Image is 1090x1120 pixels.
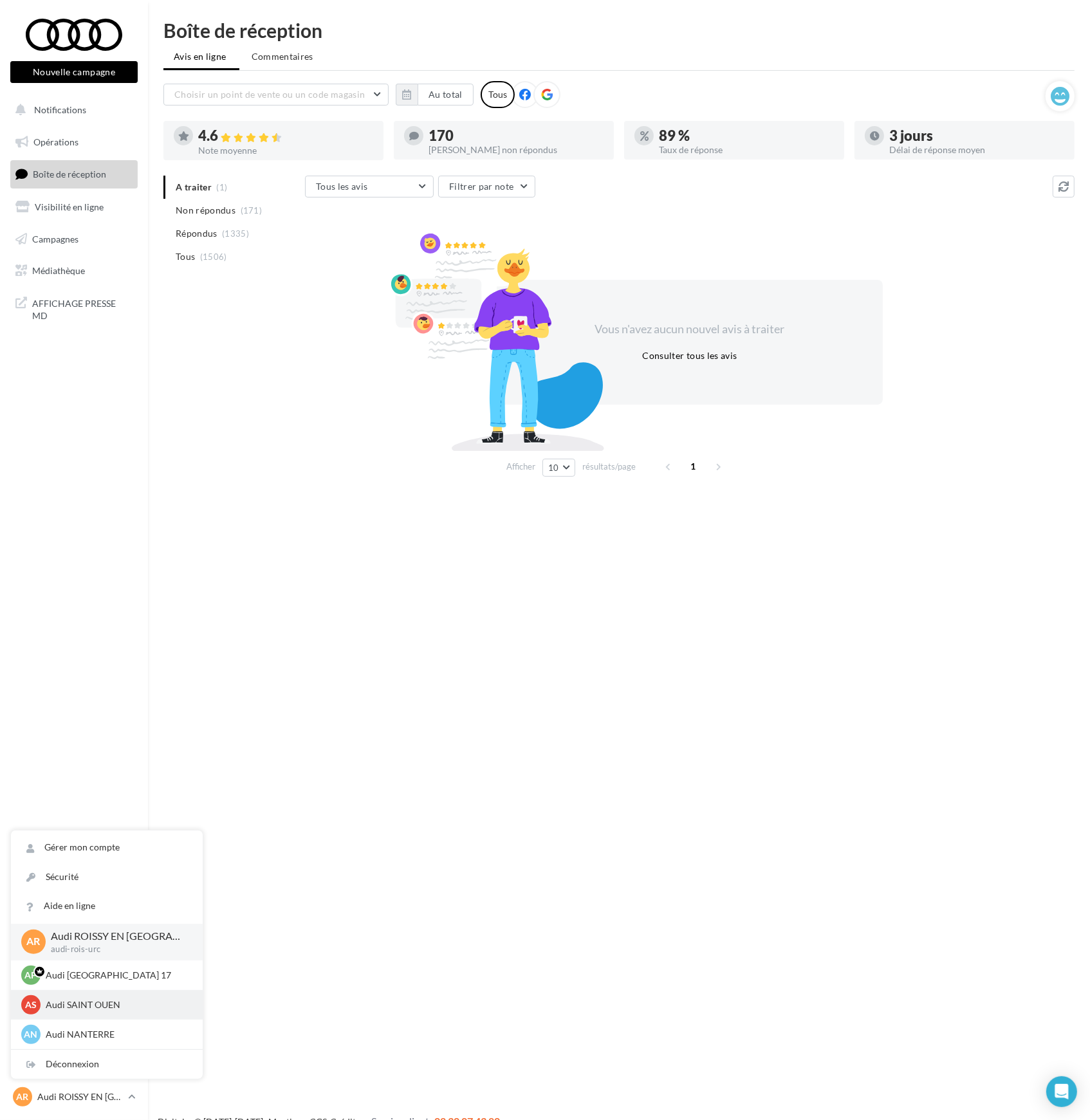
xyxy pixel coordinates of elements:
span: (1506) [200,252,227,262]
a: Campagnes [8,226,140,253]
button: Au total [396,84,474,106]
a: Médiathèque [8,257,140,284]
div: Taux de réponse [659,145,834,154]
span: AN [24,1028,38,1041]
div: Open Intercom Messenger [1046,1076,1077,1107]
button: Notifications [8,96,135,124]
div: 170 [429,129,604,143]
div: 89 % [659,129,834,143]
span: Commentaires [252,50,313,63]
span: Médiathèque [32,265,85,276]
div: Note moyenne [198,146,373,155]
span: Opérations [33,136,79,147]
button: Choisir un point de vente ou un code magasin [163,84,389,106]
p: Audi NANTERRE [46,1028,187,1041]
span: Choisir un point de vente ou un code magasin [174,89,365,100]
button: Nouvelle campagne [10,61,138,83]
div: Déconnexion [11,1050,203,1079]
div: 4.6 [198,129,373,143]
span: 10 [548,463,559,473]
span: 1 [683,456,704,477]
button: 10 [542,459,575,477]
p: Audi [GEOGRAPHIC_DATA] 17 [46,969,187,982]
div: Délai de réponse moyen [889,145,1064,154]
div: 3 jours [889,129,1064,143]
span: Boîte de réception [33,169,106,179]
span: AP [25,969,37,982]
span: AS [25,998,37,1011]
span: Afficher [506,461,535,473]
div: Vous n'avez aucun nouvel avis à traiter [579,321,800,338]
a: Sécurité [11,863,203,892]
a: Visibilité en ligne [8,194,140,221]
span: Répondus [176,227,217,240]
span: AR [17,1090,29,1103]
p: Audi ROISSY EN [GEOGRAPHIC_DATA] [51,929,182,944]
span: AR [27,935,41,950]
p: audi-rois-urc [51,944,182,955]
div: Tous [481,81,515,108]
span: (171) [241,205,263,216]
p: Audi ROISSY EN [GEOGRAPHIC_DATA] [37,1090,123,1103]
a: Gérer mon compte [11,833,203,862]
span: Visibilité en ligne [35,201,104,212]
a: Boîte de réception [8,160,140,188]
button: Tous les avis [305,176,434,197]
span: Notifications [34,104,86,115]
span: Non répondus [176,204,236,217]
a: AR Audi ROISSY EN [GEOGRAPHIC_DATA] [10,1085,138,1109]
p: Audi SAINT OUEN [46,998,187,1011]
a: Opérations [8,129,140,156]
span: Campagnes [32,233,79,244]
div: [PERSON_NAME] non répondus [429,145,604,154]
span: résultats/page [582,461,636,473]
button: Consulter tous les avis [637,348,742,363]
a: Aide en ligne [11,892,203,921]
a: AFFICHAGE PRESSE MD [8,289,140,327]
span: (1335) [222,228,249,239]
button: Au total [418,84,474,106]
span: Tous [176,250,195,263]
span: AFFICHAGE PRESSE MD [32,295,133,322]
span: Tous les avis [316,181,368,192]
button: Filtrer par note [438,176,535,197]
div: Boîte de réception [163,21,1075,40]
